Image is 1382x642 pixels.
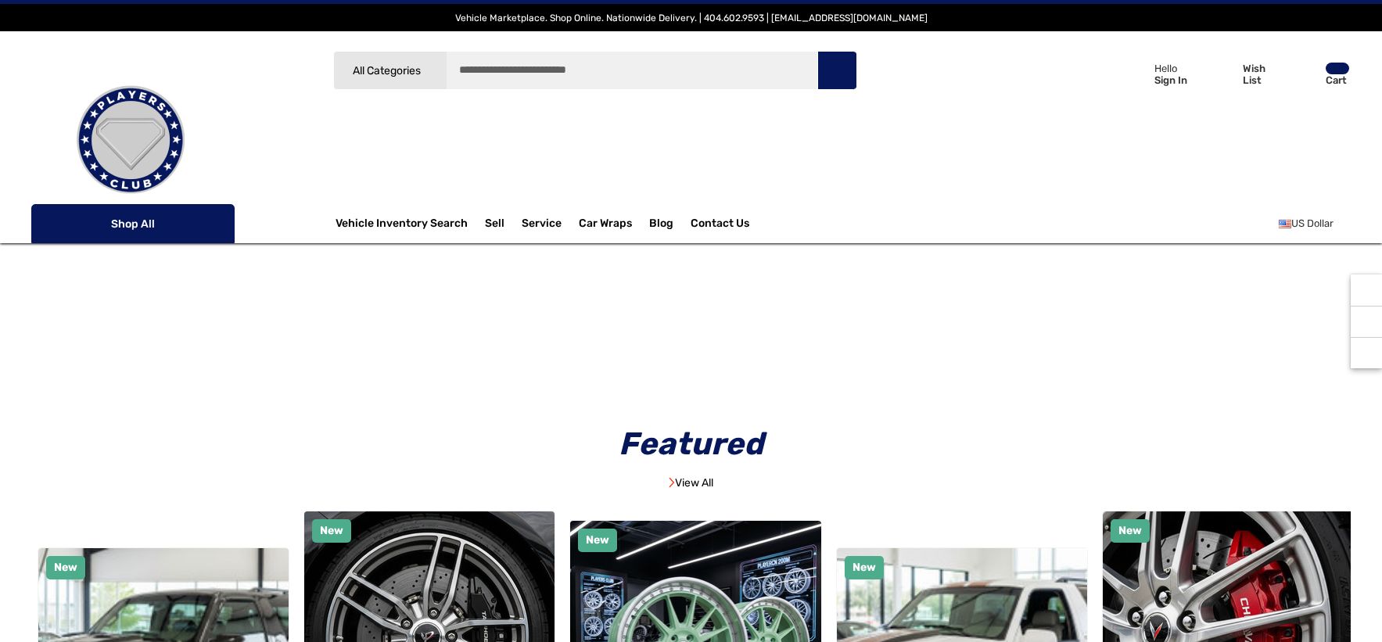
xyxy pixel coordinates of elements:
svg: Review Your Cart [1293,63,1316,85]
a: USD [1279,208,1351,239]
span: New [54,561,77,574]
img: Image Banner [669,477,675,488]
span: Car Wraps [579,217,632,234]
a: Sell [485,208,522,239]
svg: Top [1351,345,1382,360]
p: Shop All [31,204,235,243]
a: Cart with 0 items [1286,47,1351,108]
p: Wish List [1243,63,1284,86]
span: Featured [608,425,774,462]
span: New [320,524,343,537]
a: Blog [649,217,673,234]
svg: Icon Arrow Down [423,65,435,77]
p: Sign In [1154,74,1187,86]
img: Players Club | Cars For Sale [52,62,209,218]
span: New [853,561,876,574]
svg: Icon User Account [1124,63,1146,84]
a: All Categories Icon Arrow Down Icon Arrow Up [333,51,447,90]
svg: Social Media [1359,314,1374,329]
span: All Categories [352,64,420,77]
span: New [1118,524,1142,537]
svg: Icon Line [48,215,72,233]
svg: Icon Arrow Down [206,218,217,229]
a: Service [522,217,562,234]
span: Sell [485,217,504,234]
a: View All [669,476,713,490]
a: Contact Us [691,217,749,234]
span: New [586,533,609,547]
a: Car Wraps [579,208,649,239]
p: Cart [1326,74,1349,86]
svg: Wish List [1210,64,1234,86]
svg: Recently Viewed [1359,282,1374,298]
a: Vehicle Inventory Search [336,217,468,234]
a: Sign in [1106,47,1195,101]
a: Wish List Wish List [1203,47,1286,101]
button: Search [817,51,856,90]
p: Hello [1154,63,1187,74]
span: Vehicle Marketplace. Shop Online. Nationwide Delivery. | 404.602.9593 | [EMAIL_ADDRESS][DOMAIN_NAME] [455,13,928,23]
